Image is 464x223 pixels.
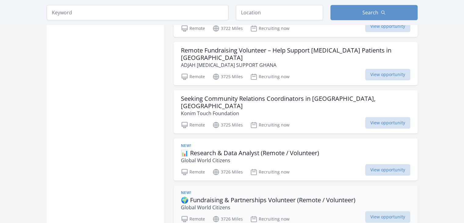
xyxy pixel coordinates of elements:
p: Remote [181,73,205,80]
span: View opportunity [365,20,410,32]
p: Konim Touch Foundation [181,110,410,117]
p: Remote [181,168,205,176]
span: View opportunity [365,69,410,80]
p: Recruiting now [250,215,290,223]
p: 3725 Miles [212,121,243,129]
span: Search [362,9,378,16]
span: New! [181,143,191,148]
h3: Remote Fundraising Volunteer – Help Support [MEDICAL_DATA] Patients in [GEOGRAPHIC_DATA] [181,47,410,61]
a: Seeking Community Relations Coordinators in [GEOGRAPHIC_DATA], [GEOGRAPHIC_DATA] Konim Touch Foun... [174,90,418,133]
input: Location [236,5,323,20]
p: Recruiting now [250,168,290,176]
p: 3725 Miles [212,73,243,80]
h3: 🌍 Fundraising & Partnerships Volunteer (Remote / Volunteer) [181,196,355,204]
p: ADJAH [MEDICAL_DATA] SUPPORT GHANA [181,61,410,69]
h3: 📊 Research & Data Analyst (Remote / Volunteer) [181,149,319,157]
span: View opportunity [365,117,410,129]
p: Global World Citizens [181,204,355,211]
input: Keyword [47,5,228,20]
p: 3722 Miles [212,25,243,32]
p: 3726 Miles [212,168,243,176]
span: View opportunity [365,211,410,223]
p: Recruiting now [250,121,290,129]
p: 3726 Miles [212,215,243,223]
p: Recruiting now [250,73,290,80]
p: Global World Citizens [181,157,319,164]
span: New! [181,190,191,195]
p: Remote [181,25,205,32]
p: Recruiting now [250,25,290,32]
button: Search [330,5,418,20]
a: Remote Fundraising Volunteer – Help Support [MEDICAL_DATA] Patients in [GEOGRAPHIC_DATA] ADJAH [M... [174,42,418,85]
a: New! 📊 Research & Data Analyst (Remote / Volunteer) Global World Citizens Remote 3726 Miles Recru... [174,138,418,181]
span: View opportunity [365,164,410,176]
h3: Seeking Community Relations Coordinators in [GEOGRAPHIC_DATA], [GEOGRAPHIC_DATA] [181,95,410,110]
p: Remote [181,121,205,129]
p: Remote [181,215,205,223]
